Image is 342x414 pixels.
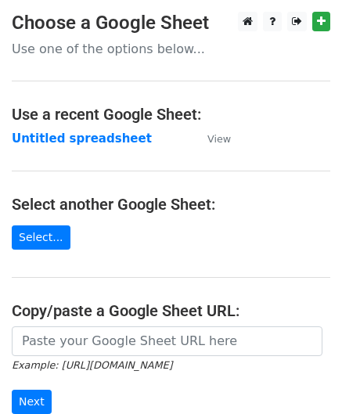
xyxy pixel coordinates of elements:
a: Select... [12,225,70,250]
h3: Choose a Google Sheet [12,12,330,34]
h4: Select another Google Sheet: [12,195,330,214]
h4: Copy/paste a Google Sheet URL: [12,301,330,320]
small: View [207,133,231,145]
input: Paste your Google Sheet URL here [12,326,322,356]
small: Example: [URL][DOMAIN_NAME] [12,359,172,371]
a: View [192,131,231,146]
input: Next [12,390,52,414]
p: Use one of the options below... [12,41,330,57]
a: Untitled spreadsheet [12,131,152,146]
h4: Use a recent Google Sheet: [12,105,330,124]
